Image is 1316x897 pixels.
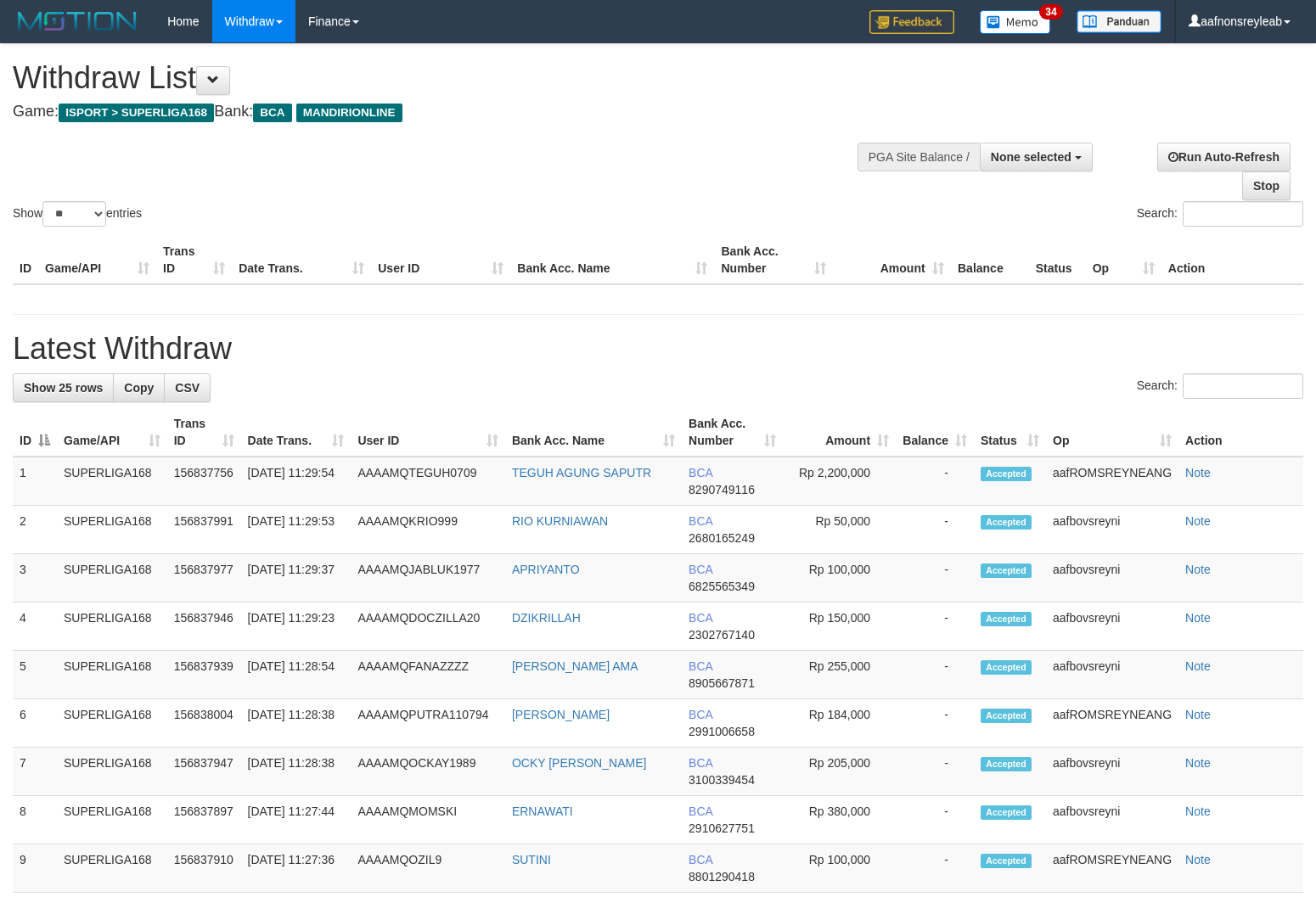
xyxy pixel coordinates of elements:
[1029,236,1086,284] th: Status
[13,8,142,34] img: MOTION_logo.png
[1046,699,1178,748] td: aafROMSREYNEANG
[1183,201,1303,227] input: Search:
[164,373,211,402] a: CSV
[896,844,974,893] td: -
[13,104,860,121] h4: Game: Bank:
[241,699,351,748] td: [DATE] 11:28:38
[57,506,167,554] td: SUPERLIGA168
[1185,853,1211,866] a: Note
[351,651,504,699] td: AAAAMQFANAZZZZ
[512,659,638,673] a: [PERSON_NAME] AMA
[241,408,351,457] th: Date Trans.: activate to sort column ascending
[981,854,1032,868] span: Accepted
[689,853,712,866] span: BCA
[351,457,504,506] td: AAAAMQTEGUH0709
[689,628,755,642] span: Copy 2302767140 to clipboard
[1185,708,1211,721] a: Note
[689,821,755,835] span: Copy 2910627751 to clipboard
[124,381,154,395] span: Copy
[1046,554,1178,603] td: aafbovsreyni
[57,699,167,748] td: SUPERLIGA168
[689,870,755,883] span: Copy 8801290418 to clipboard
[1137,373,1303,399] label: Search:
[296,104,402,122] span: MANDIRIONLINE
[991,150,1071,164] span: None selected
[714,236,832,284] th: Bank Acc. Number
[858,143,980,171] div: PGA Site Balance /
[951,236,1029,284] th: Balance
[869,10,954,34] img: Feedback.jpg
[351,506,504,554] td: AAAAMQKRIO999
[232,236,371,284] th: Date Trans.
[512,466,651,479] a: TEGUH AGUNG SAPUTR
[13,373,114,402] a: Show 25 rows
[896,603,974,651] td: -
[1157,143,1291,171] a: Run Auto-Refresh
[351,408,504,457] th: User ID: activate to sort column ascending
[13,748,57,796] td: 7
[1046,457,1178,506] td: aafROMSREYNEANG
[167,603,241,651] td: 156837946
[13,796,57,844] td: 8
[241,457,351,506] td: [DATE] 11:29:54
[351,844,504,893] td: AAAAMQOZIL9
[57,844,167,893] td: SUPERLIGA168
[57,408,167,457] th: Game/API: activate to sort column ascending
[981,612,1032,626] span: Accepted
[689,773,755,787] span: Copy 3100339454 to clipboard
[13,332,1303,366] h1: Latest Withdraw
[689,466,712,479] span: BCA
[13,651,57,699] td: 5
[241,748,351,796] td: [DATE] 11:28:38
[783,457,896,506] td: Rp 2,200,000
[57,748,167,796] td: SUPERLIGA168
[783,844,896,893] td: Rp 100,000
[351,554,504,603] td: AAAAMQJABLUK1977
[1185,756,1211,770] a: Note
[1161,236,1303,284] th: Action
[241,796,351,844] td: [DATE] 11:27:44
[689,756,712,770] span: BCA
[981,515,1032,530] span: Accepted
[783,748,896,796] td: Rp 205,000
[512,853,551,866] a: SUTINI
[896,699,974,748] td: -
[167,699,241,748] td: 156838004
[512,514,608,528] a: RIO KURNIAWAN
[981,563,1032,578] span: Accepted
[156,236,232,284] th: Trans ID
[1185,563,1211,576] a: Note
[167,651,241,699] td: 156837939
[689,804,712,818] span: BCA
[510,236,714,284] th: Bank Acc. Name
[896,748,974,796] td: -
[113,373,165,402] a: Copy
[1046,844,1178,893] td: aafROMSREYNEANG
[57,796,167,844] td: SUPERLIGA168
[167,408,241,457] th: Trans ID: activate to sort column ascending
[253,104,291,122] span: BCA
[241,506,351,554] td: [DATE] 11:29:53
[57,603,167,651] td: SUPERLIGA168
[167,554,241,603] td: 156837977
[1242,171,1291,200] a: Stop
[689,483,755,496] span: Copy 8290749116 to clipboard
[981,805,1032,820] span: Accepted
[896,651,974,699] td: -
[351,796,504,844] td: AAAAMQMOMSKI
[1086,236,1161,284] th: Op
[351,699,504,748] td: AAAAMQPUTRA110794
[689,611,712,625] span: BCA
[57,457,167,506] td: SUPERLIGA168
[13,61,860,95] h1: Withdraw List
[1185,466,1211,479] a: Note
[512,804,573,818] a: ERNAWATI
[59,104,214,122] span: ISPORT > SUPERLIGA168
[783,651,896,699] td: Rp 255,000
[1178,408,1303,457] th: Action
[896,554,974,603] td: -
[241,603,351,651] td: [DATE] 11:29:23
[13,201,142,227] label: Show entries
[175,381,200,395] span: CSV
[241,844,351,893] td: [DATE] 11:27:36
